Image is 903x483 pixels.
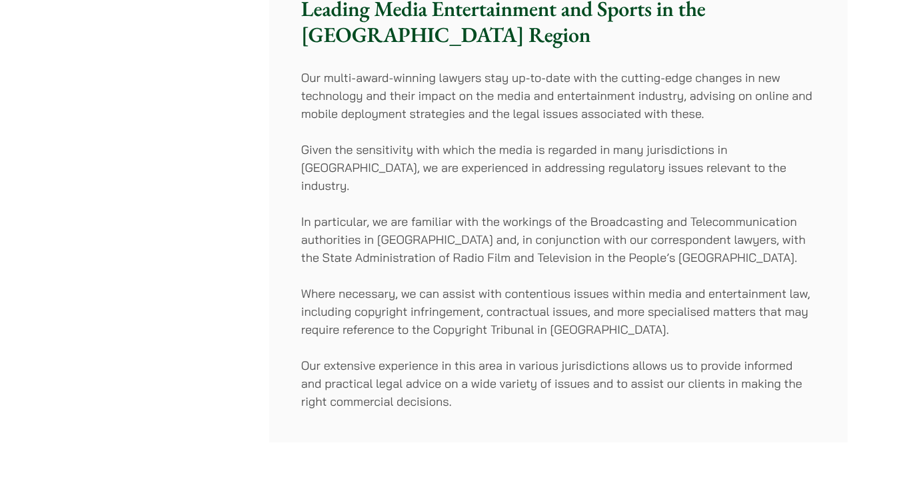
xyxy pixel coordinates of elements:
p: In particular, we are familiar with the workings of the Broadcasting and Telecommunication author... [301,213,816,266]
p: Our multi-award-winning lawyers stay up-to-date with the cutting-edge changes in new technology a... [301,69,816,123]
p: Our extensive experience in this area in various jurisdictions allows us to provide informed and ... [301,356,816,410]
p: Where necessary, we can assist with contentious issues within media and entertainment law, includ... [301,284,816,338]
p: Given the sensitivity with which the media is regarded in many jurisdictions in [GEOGRAPHIC_DATA]... [301,141,816,195]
